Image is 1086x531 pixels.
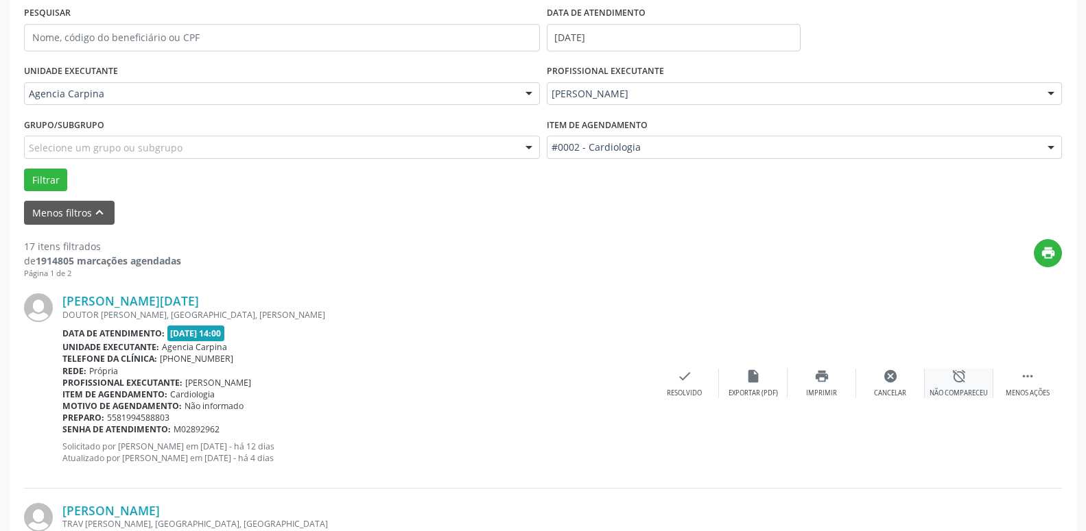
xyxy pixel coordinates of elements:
[62,377,182,388] b: Profissional executante:
[62,412,104,423] b: Preparo:
[1006,388,1050,398] div: Menos ações
[814,369,829,384] i: print
[167,325,225,341] span: [DATE] 14:00
[62,400,182,412] b: Motivo de agendamento:
[952,369,967,384] i: alarm_off
[1034,239,1062,267] button: print
[62,518,856,530] div: TRAV [PERSON_NAME], [GEOGRAPHIC_DATA], [GEOGRAPHIC_DATA]
[24,169,67,192] button: Filtrar
[62,293,199,308] a: [PERSON_NAME][DATE]
[62,328,165,339] b: Data de atendimento:
[806,388,837,398] div: Imprimir
[62,353,157,365] b: Telefone da clínica:
[746,369,761,384] i: insert_drive_file
[547,3,646,24] label: DATA DE ATENDIMENTO
[547,61,664,82] label: PROFISSIONAL EXECUTANTE
[24,114,104,136] label: Grupo/Subgrupo
[107,412,169,423] span: 5581994588803
[62,309,650,321] div: DOUTOR [PERSON_NAME], [GEOGRAPHIC_DATA], [PERSON_NAME]
[62,441,650,464] p: Solicitado por [PERSON_NAME] em [DATE] - há 12 dias Atualizado por [PERSON_NAME] em [DATE] - há 4...
[729,388,778,398] div: Exportar (PDF)
[62,423,171,435] b: Senha de atendimento:
[667,388,702,398] div: Resolvido
[160,353,233,365] span: [PHONE_NUMBER]
[552,140,1035,154] span: #0002 - Cardiologia
[1041,245,1056,260] i: print
[930,388,988,398] div: Não compareceu
[24,201,115,225] button: Menos filtroskeyboard_arrow_up
[36,254,181,267] strong: 1914805 marcações agendadas
[24,24,540,51] input: Nome, código do beneficiário ou CPF
[29,140,182,155] span: Selecione um grupo ou subgrupo
[24,61,118,82] label: UNIDADE EXECUTANTE
[24,3,71,24] label: PESQUISAR
[547,24,801,51] input: Selecione um intervalo
[24,268,181,280] div: Página 1 de 2
[547,114,648,136] label: Item de agendamento
[29,87,512,101] span: Agencia Carpina
[874,388,906,398] div: Cancelar
[62,341,159,353] b: Unidade executante:
[62,503,160,518] a: [PERSON_NAME]
[162,341,227,353] span: Agencia Carpina
[677,369,692,384] i: check
[1020,369,1035,384] i: 
[185,377,251,388] span: [PERSON_NAME]
[62,365,86,377] b: Rede:
[24,239,181,254] div: 17 itens filtrados
[24,254,181,268] div: de
[883,369,898,384] i: cancel
[170,388,215,400] span: Cardiologia
[92,205,107,220] i: keyboard_arrow_up
[185,400,244,412] span: Não informado
[89,365,118,377] span: Própria
[174,423,220,435] span: M02892962
[552,87,1035,101] span: [PERSON_NAME]
[24,293,53,322] img: img
[62,388,167,400] b: Item de agendamento:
